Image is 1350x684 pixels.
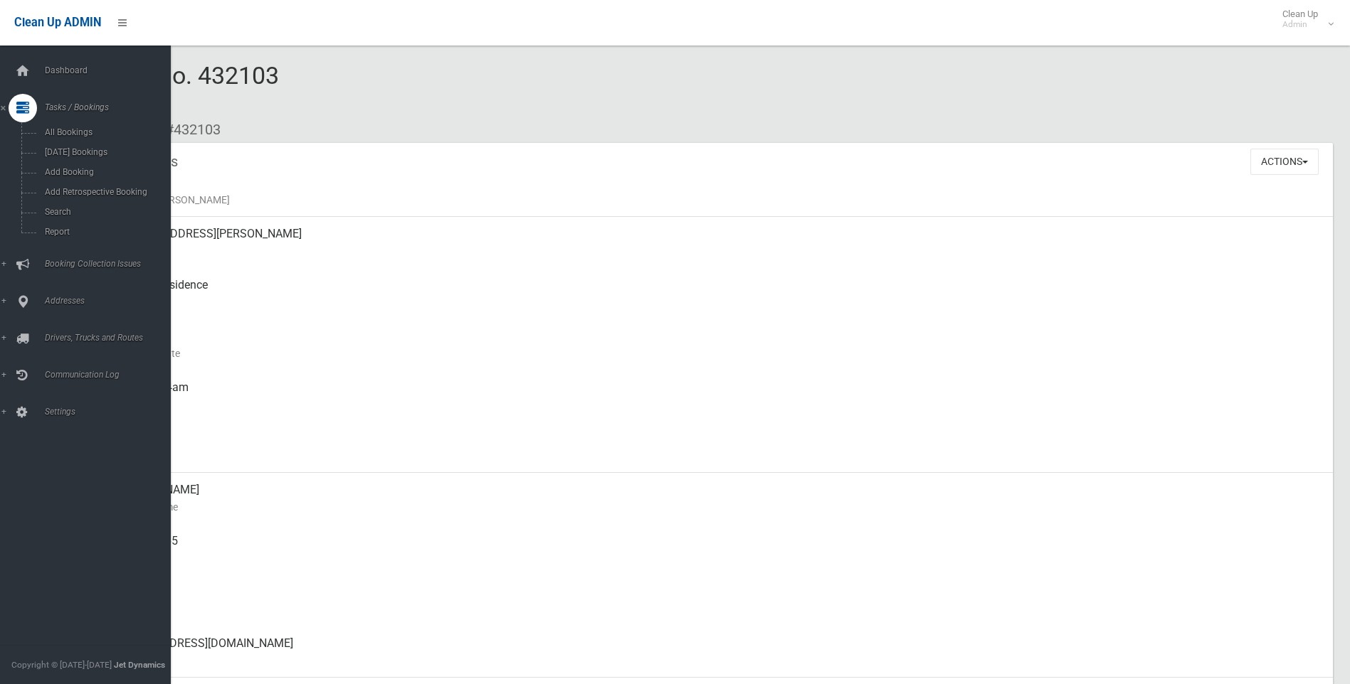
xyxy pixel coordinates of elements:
[114,396,1322,413] small: Collected At
[41,259,181,269] span: Booking Collection Issues
[114,217,1322,268] div: [STREET_ADDRESS][PERSON_NAME]
[114,575,1322,626] div: None given
[114,601,1322,618] small: Landline
[41,207,169,217] span: Search
[41,296,181,306] span: Addresses
[63,61,279,117] span: Booking No. 432103
[114,242,1322,260] small: Address
[41,102,181,112] span: Tasks / Bookings
[63,626,1333,678] a: [EMAIL_ADDRESS][DOMAIN_NAME]Email
[114,319,1322,370] div: [DATE]
[41,333,181,343] span: Drivers, Trucks and Routes
[114,524,1322,575] div: 0414783565
[114,447,1322,464] small: Zone
[41,407,181,417] span: Settings
[41,147,169,157] span: [DATE] Bookings
[114,660,165,670] strong: Jet Dynamics
[114,370,1322,422] div: [DATE] 5:44am
[114,626,1322,678] div: [EMAIL_ADDRESS][DOMAIN_NAME]
[155,117,221,143] li: #432103
[114,191,1322,208] small: Name of [PERSON_NAME]
[41,65,181,75] span: Dashboard
[114,268,1322,319] div: Front of Residence
[1250,149,1319,175] button: Actions
[41,167,169,177] span: Add Booking
[41,370,181,380] span: Communication Log
[114,550,1322,567] small: Mobile
[1282,19,1318,30] small: Admin
[114,473,1322,524] div: [PERSON_NAME]
[114,652,1322,669] small: Email
[1275,9,1332,30] span: Clean Up
[114,294,1322,311] small: Pickup Point
[114,345,1322,362] small: Collection Date
[41,227,169,237] span: Report
[14,16,101,29] span: Clean Up ADMIN
[114,498,1322,515] small: Contact Name
[114,422,1322,473] div: [DATE]
[41,127,169,137] span: All Bookings
[11,660,112,670] span: Copyright © [DATE]-[DATE]
[41,187,169,197] span: Add Retrospective Booking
